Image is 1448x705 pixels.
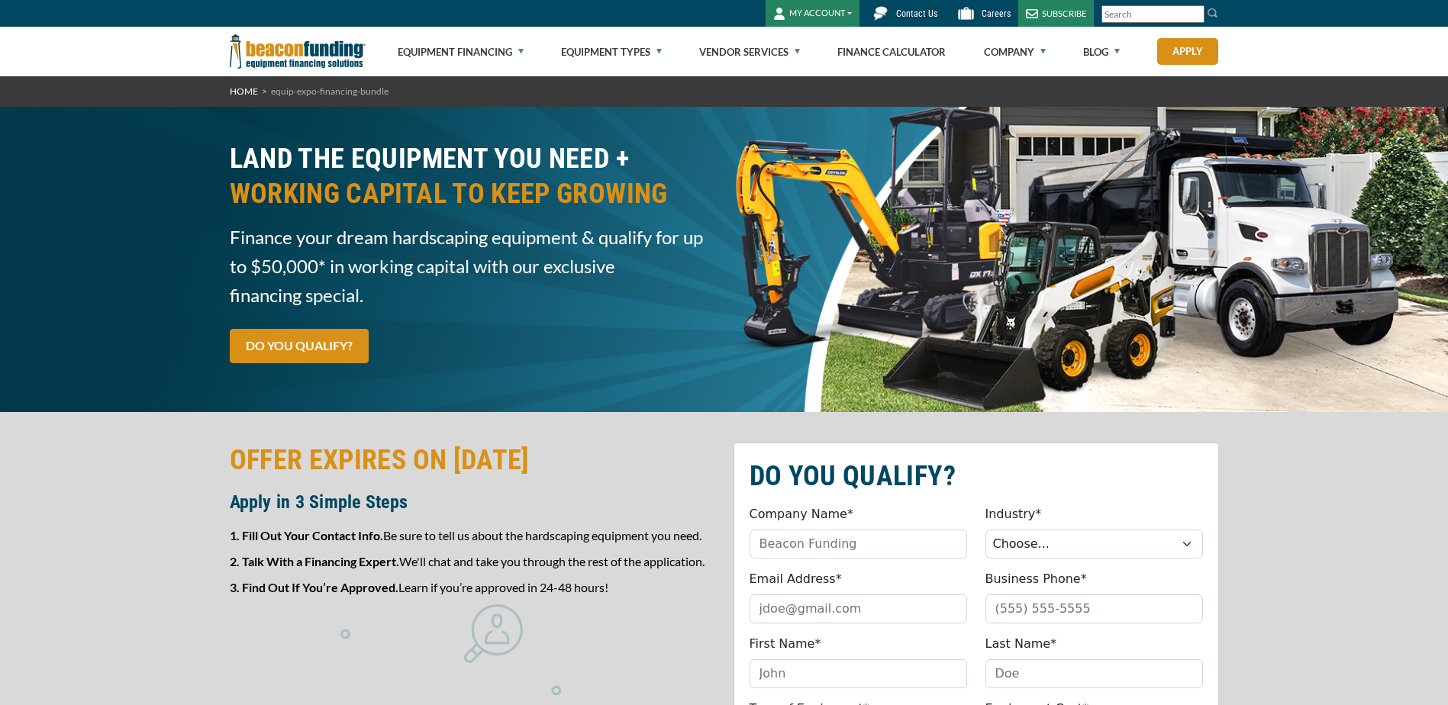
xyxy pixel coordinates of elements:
[750,505,853,523] label: Company Name*
[1101,5,1205,23] input: Search
[896,8,937,19] span: Contact Us
[1157,38,1218,65] a: Apply
[984,27,1046,76] a: Company
[271,85,389,97] span: equip-expo-financing-bundle
[750,459,1203,494] h2: DO YOU QUALIFY?
[750,570,842,588] label: Email Address*
[230,578,715,597] p: Learn if you’re approved in 24-48 hours!
[1188,8,1201,21] a: Clear search text
[1207,7,1219,19] img: Search
[230,528,383,542] strong: 1. Fill Out Your Contact Info.
[230,141,715,211] h2: LAND THE EQUIPMENT YOU NEED +
[1083,27,1120,76] a: Blog
[750,635,821,653] label: First Name*
[982,8,1011,19] span: Careers
[750,530,967,559] input: Beacon Funding
[985,505,1042,523] label: Industry*
[837,27,946,76] a: Finance Calculator
[230,176,715,211] span: WORKING CAPITAL TO KEEP GROWING
[230,443,715,478] h2: OFFER EXPIRES ON [DATE]
[230,329,369,363] a: DO YOU QUALIFY?
[230,489,715,515] h4: Apply in 3 Simple Steps
[750,659,967,688] input: John
[985,659,1203,688] input: Doe
[230,27,366,76] img: Beacon Funding Corporation logo
[985,635,1057,653] label: Last Name*
[699,27,800,76] a: Vendor Services
[750,594,967,623] input: jdoe@gmail.com
[230,85,258,97] a: HOME
[398,27,524,76] a: Equipment Financing
[561,27,662,76] a: Equipment Types
[230,552,715,571] p: We'll chat and take you through the rest of the application.
[985,594,1203,623] input: (555) 555-5555
[230,580,398,594] strong: 3. Find Out If You’re Approved.
[230,554,399,568] strong: 2. Talk With a Financing Expert.
[230,526,715,545] p: Be sure to tell us about the hardscaping equipment you need.
[230,223,715,310] span: Finance your dream hardscaping equipment & qualify for up to $50,000* in working capital with our...
[985,570,1087,588] label: Business Phone*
